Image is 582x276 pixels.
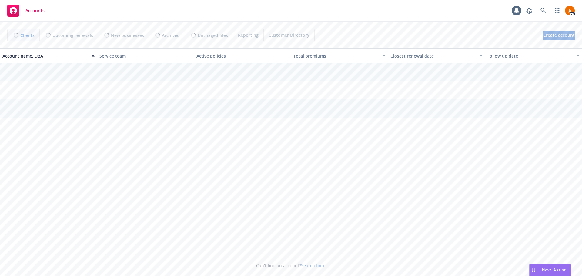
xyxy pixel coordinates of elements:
div: Closest renewal date [390,53,476,59]
img: photo [565,6,575,15]
span: Untriaged files [198,32,228,38]
a: Search for it [301,263,326,268]
span: Reporting [238,32,259,38]
button: Nova Assist [529,264,571,276]
button: Service team [97,48,194,63]
button: Closest renewal date [388,48,485,63]
span: New businesses [111,32,144,38]
span: Create account [543,29,575,41]
span: Archived [162,32,180,38]
span: Can't find an account? [256,262,326,269]
a: Switch app [551,5,563,17]
a: Create account [543,31,575,40]
div: Service team [99,53,192,59]
span: Nova Assist [542,267,566,272]
div: Account name, DBA [2,53,88,59]
span: Upcoming renewals [52,32,93,38]
a: Report a Bug [523,5,535,17]
span: Accounts [25,8,45,13]
button: Active policies [194,48,291,63]
div: Total premiums [293,53,379,59]
span: Clients [20,32,35,38]
span: Customer Directory [269,32,309,38]
a: Accounts [5,2,47,19]
div: Follow up date [487,53,573,59]
a: Search [537,5,549,17]
button: Total premiums [291,48,388,63]
div: Active policies [196,53,289,59]
button: Follow up date [485,48,582,63]
div: Drag to move [530,264,537,276]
